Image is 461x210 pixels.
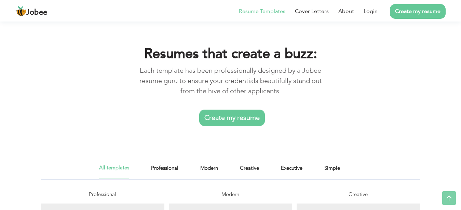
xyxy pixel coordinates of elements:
a: All templates [99,164,129,179]
p: Each template has been professionally designed by a Jobee resume guru to ensure your credentials ... [132,66,329,96]
span: Modern [221,191,239,198]
h1: Resumes that create a buzz: [132,45,329,63]
a: Simple [324,164,340,179]
a: Professional [151,164,178,179]
a: About [338,7,354,15]
a: Creative [240,164,259,179]
span: Creative [349,191,368,198]
img: jobee.io [15,6,26,17]
a: Resume Templates [239,7,285,15]
a: Modern [200,164,218,179]
a: Login [364,7,378,15]
a: Create my resume [199,110,265,126]
a: Create my resume [390,4,446,19]
span: Professional [89,191,116,198]
a: Jobee [15,6,48,17]
span: Jobee [26,9,48,16]
a: Cover Letters [295,7,329,15]
a: Executive [281,164,302,179]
